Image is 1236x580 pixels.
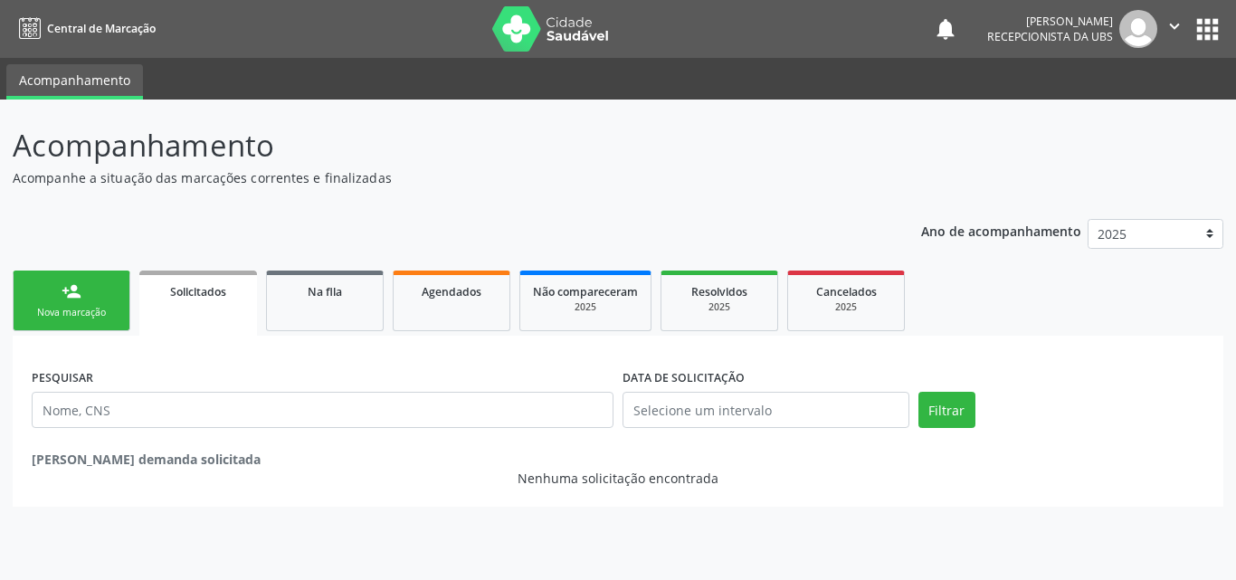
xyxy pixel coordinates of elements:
button:  [1157,10,1192,48]
a: Acompanhamento [6,64,143,100]
a: Central de Marcação [13,14,156,43]
i:  [1165,16,1184,36]
button: apps [1192,14,1223,45]
span: Agendados [422,284,481,300]
span: Recepcionista da UBS [987,29,1113,44]
input: Selecione um intervalo [623,392,909,428]
div: 2025 [674,300,765,314]
span: Cancelados [816,284,877,300]
button: notifications [933,16,958,42]
input: Nome, CNS [32,392,613,428]
div: 2025 [801,300,891,314]
span: Não compareceram [533,284,638,300]
div: [PERSON_NAME] [987,14,1113,29]
span: Resolvidos [691,284,747,300]
label: PESQUISAR [32,364,93,392]
strong: [PERSON_NAME] demanda solicitada [32,451,261,468]
span: Solicitados [170,284,226,300]
span: Central de Marcação [47,21,156,36]
div: Nenhuma solicitação encontrada [32,469,1204,488]
span: Na fila [308,284,342,300]
p: Acompanhamento [13,123,860,168]
div: Nova marcação [26,306,117,319]
div: person_add [62,281,81,301]
button: Filtrar [918,392,975,428]
p: Ano de acompanhamento [921,219,1081,242]
img: img [1119,10,1157,48]
div: 2025 [533,300,638,314]
p: Acompanhe a situação das marcações correntes e finalizadas [13,168,860,187]
label: DATA DE SOLICITAÇÃO [623,364,745,392]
